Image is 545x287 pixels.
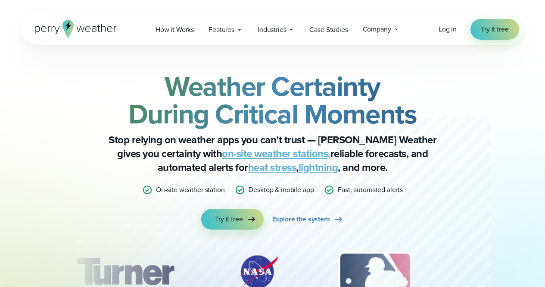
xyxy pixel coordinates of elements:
a: on-site weather stations, [222,146,330,161]
a: heat stress [248,160,296,175]
span: Explore the system [272,214,330,224]
p: Stop relying on weather apps you can’t trust — [PERSON_NAME] Weather gives you certainty with rel... [100,133,445,174]
a: lightning [299,160,338,175]
span: Case Studies [309,25,348,35]
a: Log in [439,24,457,35]
a: Try it free [201,209,263,230]
span: Try it free [215,214,243,224]
span: Features [209,25,234,35]
span: Company [363,24,391,35]
span: Try it free [481,24,508,35]
span: How it Works [156,25,194,35]
a: Explore the system [272,209,344,230]
a: Case Studies [302,21,355,38]
strong: Weather Certainty During Critical Moments [128,66,417,134]
a: How it Works [148,21,201,38]
a: Try it free [470,19,519,40]
p: Fast, automated alerts [338,185,403,195]
span: Industries [258,25,286,35]
p: On-site weather station [156,185,224,195]
p: Desktop & mobile app [249,185,314,195]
